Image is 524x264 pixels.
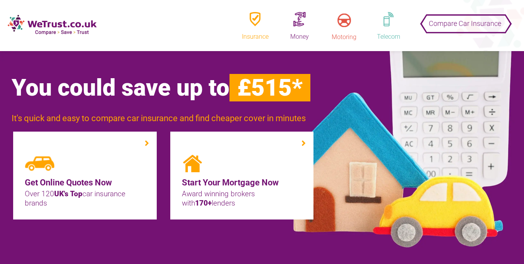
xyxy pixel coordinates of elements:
[12,74,310,101] span: You could save up to
[280,33,319,41] div: Money
[25,176,145,189] a: Get Online Quotes Now
[429,14,501,33] span: Compare Car Insurance
[337,14,351,27] img: motoring.png
[182,176,302,189] a: Start Your Mortgage Now
[195,199,212,207] span: 170+
[369,33,408,41] div: Telecom
[236,33,274,41] div: Insurance
[25,155,55,172] img: img
[423,12,507,28] button: Compare Car Insurance
[250,12,260,26] img: insurence.png
[8,15,97,35] img: new-logo.png
[293,12,306,26] img: money.png
[12,113,306,123] span: It's quick and easy to compare car insurance and find cheaper cover in minutes
[182,155,203,172] img: img
[384,12,393,26] img: telephone.png
[325,33,363,41] div: Motoring
[229,74,310,101] span: £515*
[182,189,302,208] p: Award winning brokers with lenders
[25,189,145,208] p: Over 120 car insurance brands
[54,189,82,198] span: UK's Top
